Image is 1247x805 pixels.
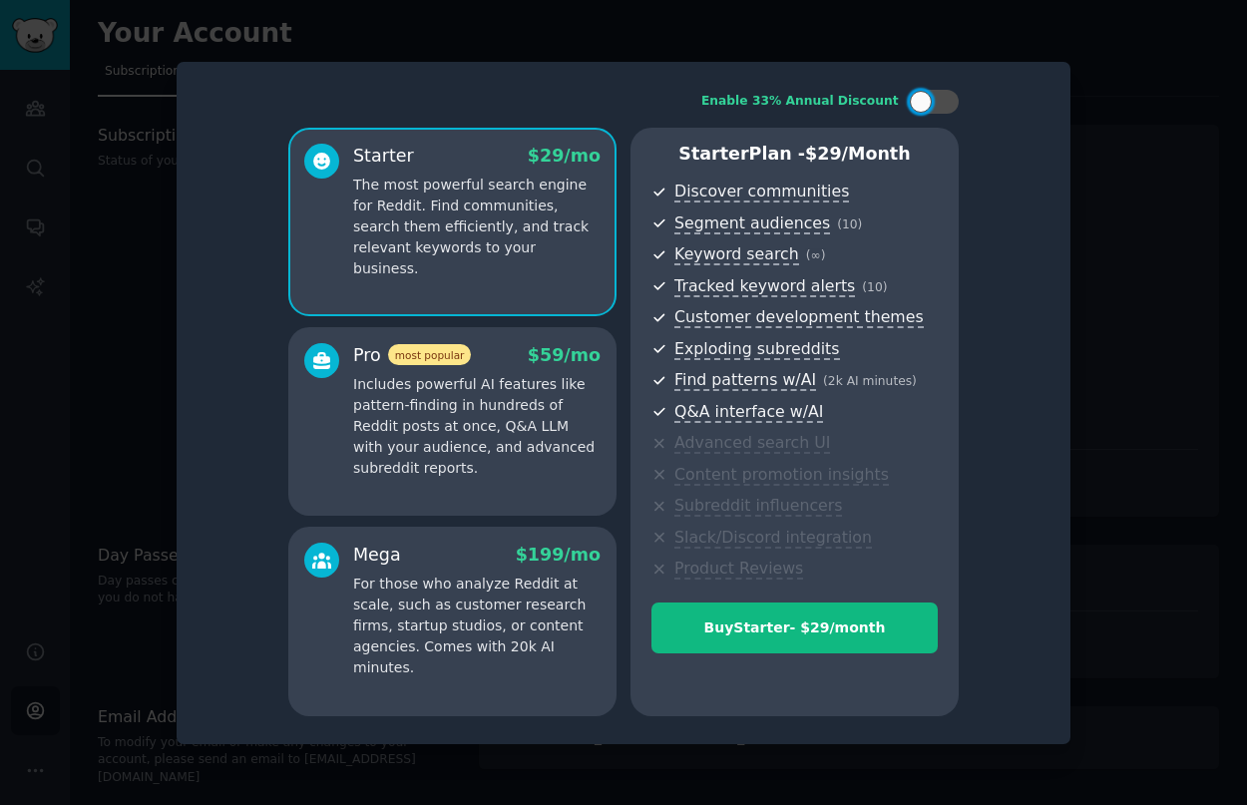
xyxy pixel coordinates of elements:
span: ( ∞ ) [806,248,826,262]
div: Mega [353,543,401,568]
button: BuyStarter- $29/month [651,603,938,653]
span: Segment audiences [674,213,830,234]
span: Discover communities [674,182,849,202]
span: Keyword search [674,244,799,265]
span: Content promotion insights [674,465,889,486]
span: $ 59 /mo [528,345,601,365]
span: $ 29 /month [805,144,911,164]
span: Product Reviews [674,559,803,580]
span: $ 199 /mo [516,545,601,565]
div: Pro [353,343,471,368]
span: Exploding subreddits [674,339,839,360]
span: Find patterns w/AI [674,370,816,391]
p: Starter Plan - [651,142,938,167]
span: ( 10 ) [862,280,887,294]
span: most popular [388,344,472,365]
span: Advanced search UI [674,433,830,454]
span: Tracked keyword alerts [674,276,855,297]
span: Customer development themes [674,307,924,328]
span: ( 2k AI minutes ) [823,374,917,388]
p: For those who analyze Reddit at scale, such as customer research firms, startup studios, or conte... [353,574,601,678]
span: ( 10 ) [837,217,862,231]
p: The most powerful search engine for Reddit. Find communities, search them efficiently, and track ... [353,175,601,279]
span: Q&A interface w/AI [674,402,823,423]
div: Starter [353,144,414,169]
span: Slack/Discord integration [674,528,872,549]
span: Subreddit influencers [674,496,842,517]
span: $ 29 /mo [528,146,601,166]
p: Includes powerful AI features like pattern-finding in hundreds of Reddit posts at once, Q&A LLM w... [353,374,601,479]
div: Buy Starter - $ 29 /month [652,617,937,638]
div: Enable 33% Annual Discount [701,93,899,111]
